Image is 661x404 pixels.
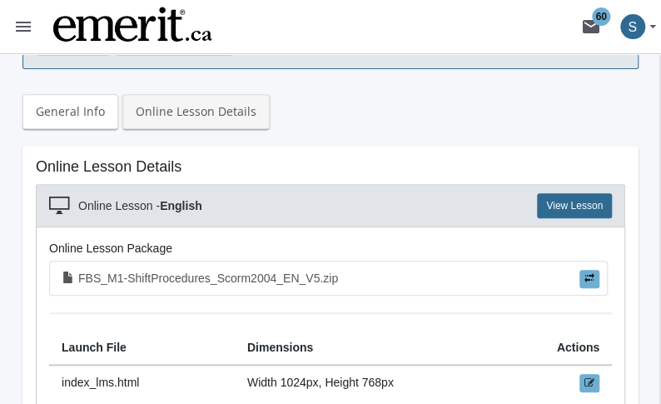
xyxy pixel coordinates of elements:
th: Actions [544,331,612,365]
th: Dimensions [235,331,544,365]
a: General Info [22,94,118,129]
td: index_lms.html [49,365,235,401]
strong: English [160,199,202,212]
a: View Lesson [537,193,612,218]
span: S [620,14,645,39]
a: Online Lesson Details [122,94,270,129]
img: logo.png [47,4,219,49]
h2: Online Lesson Details [36,159,625,176]
td: Width 1024px, Height 768px [235,365,544,401]
mat-icon: mail [581,17,601,37]
th: Launch File [49,331,235,365]
span: Online Lesson - [78,197,202,214]
label: Online Lesson Package [49,240,172,257]
a: FBS_M1-ShiftProcedures_Scorm2004_EN_V5.zip [49,261,608,296]
mat-icon: menu [13,17,33,37]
